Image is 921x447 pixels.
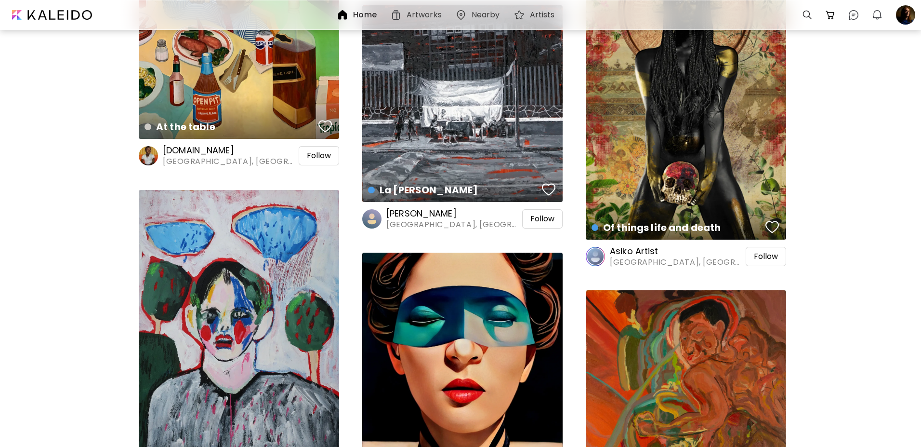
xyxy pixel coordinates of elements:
[539,180,558,199] button: favorites
[871,9,883,21] img: bellIcon
[316,117,334,136] button: favorites
[592,220,763,235] h4: Of things life and death
[610,257,744,268] span: [GEOGRAPHIC_DATA], [GEOGRAPHIC_DATA]
[362,208,563,230] a: [PERSON_NAME][GEOGRAPHIC_DATA], [GEOGRAPHIC_DATA]Follow
[407,11,442,19] h6: Artworks
[869,7,885,23] button: bellIcon
[530,214,554,224] span: Follow
[825,9,836,21] img: cart
[530,11,555,19] h6: Artists
[522,209,563,229] div: Follow
[163,145,297,156] h6: [DOMAIN_NAME]
[337,9,380,21] a: Home
[386,208,520,219] h6: [PERSON_NAME]
[455,9,504,21] a: Nearby
[362,5,563,202] a: La [PERSON_NAME]favoriteshttps://cdn.kaleido.art/CDN/Artwork/131619/Primary/medium.webp?updated=5...
[163,156,297,167] span: [GEOGRAPHIC_DATA], [GEOGRAPHIC_DATA]
[386,219,520,230] span: [GEOGRAPHIC_DATA], [GEOGRAPHIC_DATA]
[299,146,339,165] div: Follow
[754,252,778,261] span: Follow
[139,145,339,167] a: [DOMAIN_NAME][GEOGRAPHIC_DATA], [GEOGRAPHIC_DATA]Follow
[145,120,316,134] h4: At the table
[513,9,559,21] a: Artists
[763,217,781,237] button: favorites
[353,11,376,19] h6: Home
[307,151,331,161] span: Follow
[746,247,786,266] div: Follow
[586,245,786,268] a: Asiko Artist[GEOGRAPHIC_DATA], [GEOGRAPHIC_DATA]Follow
[390,9,446,21] a: Artworks
[610,245,744,257] h6: Asiko Artist
[368,183,539,197] h4: La [PERSON_NAME]
[848,9,859,21] img: chatIcon
[472,11,500,19] h6: Nearby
